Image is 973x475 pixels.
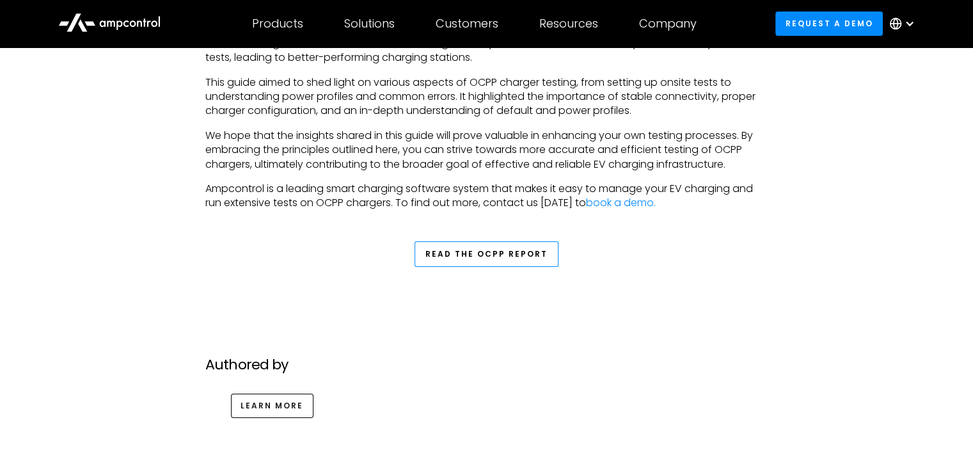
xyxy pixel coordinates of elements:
div: Company [639,17,697,31]
div: Products [252,17,303,31]
a: Request a demo [775,12,883,35]
p: This guide aimed to shed light on various aspects of OCPP charger testing, from setting up onsite... [205,76,768,118]
div: Resources [539,17,598,31]
div: Solutions [344,17,395,31]
div: go to author page [193,383,780,443]
a: go to the author's information page [231,394,313,417]
div: Customers [436,17,498,31]
p: We hope that the insights shared in this guide will prove valuable in enhancing your own testing ... [205,129,768,172]
a: book a demo. [586,195,656,210]
h2: Authored by [205,357,768,373]
p: Ampcontrol is a leading smart charging software system that makes it easy to manage your EV charg... [205,182,768,211]
a: Read the OCPP Report [415,241,558,267]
